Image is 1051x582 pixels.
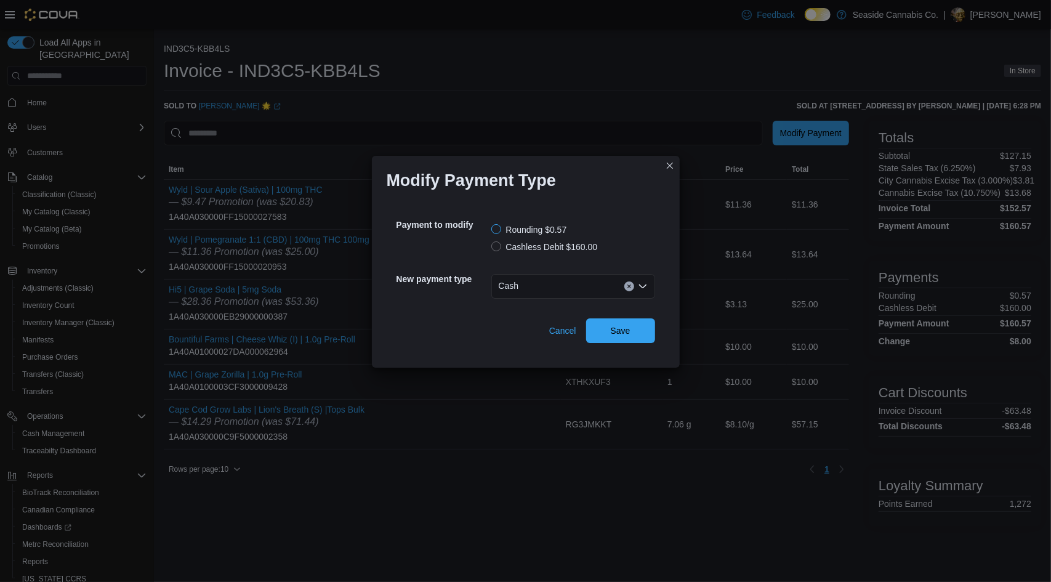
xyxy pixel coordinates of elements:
span: Save [611,325,630,337]
button: Open list of options [638,281,648,291]
span: Cancel [549,325,576,337]
button: Save [586,318,655,343]
h1: Modify Payment Type [387,171,557,190]
button: Cancel [544,318,581,343]
label: Cashless Debit $160.00 [491,240,598,254]
input: Accessible screen reader label [523,279,525,294]
button: Clear input [624,281,634,291]
label: Rounding $0.57 [491,222,567,237]
button: Closes this modal window [662,158,677,173]
span: Cash [499,278,519,293]
h5: New payment type [397,267,489,291]
h5: Payment to modify [397,212,489,237]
